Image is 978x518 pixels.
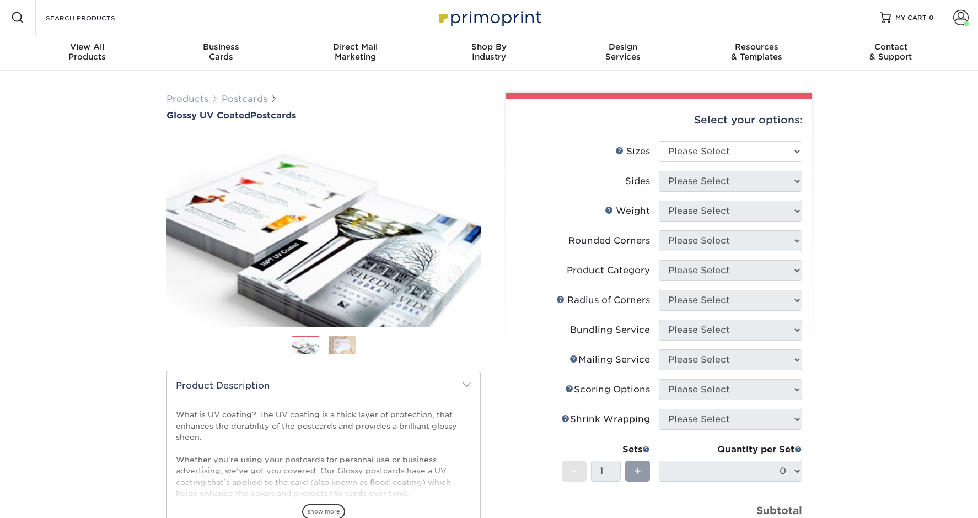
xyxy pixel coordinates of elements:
img: Glossy UV Coated 01 [166,122,481,339]
span: Glossy UV Coated [166,110,250,121]
h2: Product Description [167,371,480,400]
span: - [572,463,577,479]
div: Products [20,42,154,62]
span: Business [154,42,288,52]
div: Sizes [615,145,650,158]
div: Bundling Service [570,323,650,337]
div: Shrink Wrapping [561,413,650,426]
h1: Postcards [166,110,481,121]
span: Contact [824,42,958,52]
a: Resources& Templates [690,35,824,71]
div: Services [556,42,690,62]
a: Contact& Support [824,35,958,71]
div: Radius of Corners [556,294,650,307]
div: Scoring Options [565,383,650,396]
a: Postcards [222,94,267,104]
div: Weight [605,204,650,218]
span: MY CART [895,13,927,23]
div: Product Category [567,264,650,277]
div: Sides [625,175,650,188]
a: Direct MailMarketing [288,35,422,71]
div: Cards [154,42,288,62]
span: Direct Mail [288,42,422,52]
div: Select your options: [515,99,803,141]
a: BusinessCards [154,35,288,71]
a: DesignServices [556,35,690,71]
span: Shop By [422,42,556,52]
div: Quantity per Set [659,443,802,456]
span: 0 [929,14,934,21]
a: Products [166,94,208,104]
a: View AllProducts [20,35,154,71]
span: View All [20,42,154,52]
a: Shop ByIndustry [422,35,556,71]
span: Resources [690,42,824,52]
img: Primoprint [434,6,544,29]
span: + [634,463,641,479]
div: Rounded Corners [568,234,650,247]
input: SEARCH PRODUCTS..... [45,11,152,24]
div: & Support [824,42,958,62]
a: Glossy UV CoatedPostcards [166,110,481,121]
strong: Subtotal [756,504,802,516]
span: Design [556,42,690,52]
img: Postcards 02 [329,335,356,354]
div: Mailing Service [569,353,650,366]
div: Industry [422,42,556,62]
div: Sets [562,443,650,456]
div: & Templates [690,42,824,62]
img: Postcards 01 [292,336,319,355]
div: Marketing [288,42,422,62]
